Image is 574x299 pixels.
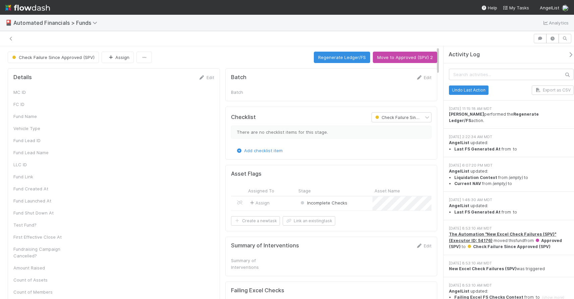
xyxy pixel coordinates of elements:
span: Activity Log [449,51,480,58]
div: Fund Name [13,113,64,120]
li: from to [454,175,574,181]
input: Search activities... [449,69,574,80]
div: Count of Assets [13,277,64,283]
span: Assign [249,199,270,206]
div: FC ID [13,101,64,108]
strong: Liquidation Context [454,175,497,180]
div: Fund Launched At [13,197,64,204]
span: Automated Financials > Funds [13,19,101,26]
strong: New Excel Check Failures (SPV) [449,266,517,271]
li: from to [454,181,574,187]
div: Fund Created At [13,185,64,192]
div: Vehicle Type [13,125,64,132]
span: Assigned To [248,187,274,194]
div: Fund Shut Down At [13,210,64,216]
span: Check Failure Since Approved (SPV) [467,244,551,249]
a: Edit [198,75,214,80]
div: Fund Lead Name [13,149,64,156]
button: Move to Approved (SPV) 2 [373,52,437,63]
div: There are no checklist items for this stage. [231,126,432,138]
h5: Failing Excel Checks [231,287,284,294]
button: Link an existingtask [283,216,335,226]
span: AngelList [540,5,559,10]
button: Undo Last Action [449,85,489,95]
div: performed the action. [449,111,574,124]
div: was triggered [449,266,574,272]
strong: AngelList [449,169,469,174]
img: avatar_5ff1a016-d0ce-496a-bfbe-ad3802c4d8a0.png [562,5,569,11]
strong: Regenerate Ledger/FS [449,112,539,123]
li: from to [454,146,574,152]
div: updated: [449,203,574,215]
a: Edit [416,243,432,248]
div: [DATE] 1:48:30 AM MDT [449,197,574,203]
strong: Current NAV [454,181,481,186]
div: LLC ID [13,161,64,168]
h5: Details [13,74,32,81]
a: Edit [416,75,432,80]
div: [DATE] 8:53:10 AM MDT [449,283,574,288]
em: (empty) [509,175,523,180]
div: Test Fund? [13,222,64,228]
div: Fundraising Campaign Cancelled? [13,246,64,259]
div: [DATE] 8:53:10 AM MDT [449,226,574,231]
div: Summary of Interventions [231,257,281,271]
div: moved this fund from to [449,231,574,250]
span: Asset Name [375,187,400,194]
div: Amount Raised [13,264,64,271]
a: Add checklist item [236,148,283,153]
div: updated: [449,140,574,152]
h5: Checklist [231,114,256,121]
em: (empty) [493,181,507,186]
img: logo-inverted-e16ddd16eac7371096b0.svg [5,2,50,13]
div: Count of Members [13,289,64,295]
span: Check Failure Since Approved (SPV) [11,55,95,60]
span: Stage [298,187,311,194]
strong: AngelList [449,203,469,208]
strong: Last FS Generated At [454,146,501,152]
button: Create a newtask [231,216,280,226]
h5: Summary of Interventions [231,242,299,249]
div: Fund Link [13,173,64,180]
div: Fund Lead ID [13,137,64,144]
div: First Effective Close At [13,234,64,240]
strong: AngelList [449,289,469,294]
div: [DATE] 8:53:10 AM MDT [449,260,574,266]
button: Check Failure Since Approved (SPV) [8,52,99,63]
h5: Batch [231,74,246,81]
span: My Tasks [503,5,529,10]
strong: [PERSON_NAME] [449,112,484,117]
strong: Last FS Generated At [454,210,501,215]
strong: AngelList [449,140,469,145]
button: Export as CSV [532,85,574,95]
a: My Tasks [503,4,529,11]
span: 🎴 [5,20,12,25]
div: updated: [449,168,574,187]
div: MC ID [13,89,64,96]
button: Regenerate Ledger/FS [314,52,370,63]
div: [DATE] 2:22:34 AM MDT [449,134,574,140]
button: Assign [102,52,134,63]
li: from to [454,209,574,215]
div: [DATE] 6:07:20 PM MDT [449,163,574,168]
div: [DATE] 11:15:18 AM MDT [449,106,574,112]
span: Incomplete Checks [299,200,347,205]
a: Analytics [542,19,569,27]
div: Help [481,4,497,11]
a: The Automation "New Excel Check Failures (SPV)" (Executor ID: 54176) [449,232,556,243]
h5: Asset Flags [231,171,262,177]
div: Batch [231,89,281,96]
span: Check Failure Since Approved (SPV) [374,115,454,120]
